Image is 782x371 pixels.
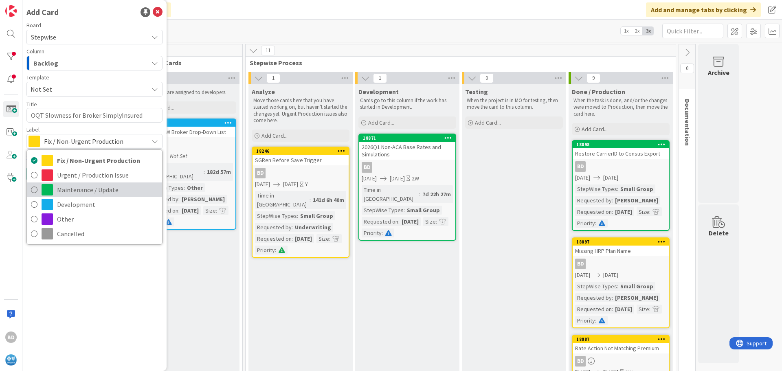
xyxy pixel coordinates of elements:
div: [DATE] [400,217,421,226]
div: 18897Missing HRP Plan Name [573,238,669,256]
div: SGRen Before Save Trigger [253,155,349,165]
div: Requested on [575,207,612,216]
span: : [398,217,400,226]
button: Backlog [26,56,163,70]
div: [DATE] [613,305,634,314]
a: 18246SGRen Before Save TriggerBD[DATE][DATE]YTime in [GEOGRAPHIC_DATA]:141d 6h 40mStepWise Types:... [252,147,349,258]
div: 18871 [363,135,455,141]
span: 1 [266,73,280,83]
div: BD [573,356,669,367]
div: Time in [GEOGRAPHIC_DATA] [362,185,419,203]
span: : [184,183,185,192]
span: [DATE] [575,173,590,182]
div: Missing HRP Plan Name [573,246,669,256]
div: 18898Restore CarrierID to Census Export [573,141,669,159]
span: Assigned Cards [136,59,232,67]
div: Y [305,180,308,189]
span: Fix / Non-Urgent Production [44,136,144,147]
a: Development [27,197,162,212]
div: 141d 6h 40m [311,195,346,204]
a: Maintenance / Update [27,182,162,197]
span: : [216,206,217,215]
span: Add Card... [475,119,501,126]
span: : [617,184,618,193]
div: BD [255,168,266,178]
span: [DATE] [390,174,405,183]
span: 3x [643,27,654,35]
div: Priority [255,246,275,255]
span: : [292,223,293,232]
div: Priority [575,219,595,228]
span: : [382,228,383,237]
div: Requested by [255,223,292,232]
div: 18246 [253,147,349,155]
div: Requested on [575,305,612,314]
span: 1 [373,73,387,83]
div: Small Group [618,282,655,291]
div: [PERSON_NAME] [180,195,227,204]
span: 9 [586,73,600,83]
a: 18898Restore CarrierID to Census ExportBD[DATE][DATE]StepWise Types:Small GroupRequested by:[PERS... [572,140,670,231]
div: [DATE] [613,207,634,216]
div: Rate Action Not Matching Premium [573,343,669,353]
p: When the project is in MO for testing, then move the card to this column. [467,97,561,111]
span: Template [26,75,49,80]
span: Board [26,22,41,28]
div: Requested by [575,196,612,205]
a: 188712026Q1 Non-ACA Base Rates and SimulationsBD[DATE][DATE]2WTime in [GEOGRAPHIC_DATA]:7d 22h 27... [358,134,456,241]
div: Priority [362,228,382,237]
span: [DATE] [575,271,590,279]
img: avatar [5,354,17,366]
div: [PERSON_NAME] [613,293,660,302]
div: Requested on [362,217,398,226]
span: Label [26,127,40,132]
div: BD [575,356,586,367]
div: 18887Rate Action Not Matching Premium [573,336,669,353]
p: These cards are assigned to developers. [140,89,235,96]
span: 1x [621,27,632,35]
span: 0 [480,73,494,83]
span: Support [17,1,37,11]
div: Refresh SW Broker Drop-Down List [139,127,235,137]
div: 18898 [573,141,669,148]
span: : [649,305,650,314]
div: 18897 [576,239,669,245]
div: BD [253,168,349,178]
div: 17951 [139,119,235,127]
span: Cancelled [57,228,158,240]
div: Other [185,183,205,192]
span: 11 [261,46,275,55]
div: Size [203,206,216,215]
div: Size [637,305,649,314]
span: Development [358,88,399,96]
span: Add Card... [582,125,608,133]
a: Fix / Non-Urgent Production [27,153,162,168]
span: [DATE] [603,173,618,182]
div: Archive [708,68,729,77]
div: [DATE] [180,206,201,215]
span: : [649,207,650,216]
div: 17951 [143,120,235,126]
p: Move those cards here that you have started working on, but haven't started the changes yet. Urge... [253,97,348,124]
div: 7d 22h 27m [420,190,453,199]
span: [DATE] [255,180,270,189]
span: : [595,316,596,325]
span: : [178,195,180,204]
span: Analyze [252,88,275,96]
span: : [204,167,205,176]
div: 17951Refresh SW Broker Drop-Down List [139,119,235,137]
span: Column [26,48,44,54]
span: : [612,293,613,302]
span: Add Card... [368,119,394,126]
div: Small Group [405,206,442,215]
p: Cards go to this column if the work has started in Development. [360,97,455,111]
div: BD [362,162,372,173]
div: 18897 [573,238,669,246]
div: Delete [709,228,729,238]
span: : [436,217,437,226]
div: BD [575,161,586,172]
span: : [612,305,613,314]
span: : [310,195,311,204]
div: Priority [575,316,595,325]
a: 18897Missing HRP Plan NameBD[DATE][DATE]StepWise Types:Small GroupRequested by:[PERSON_NAME]Reque... [572,237,670,328]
